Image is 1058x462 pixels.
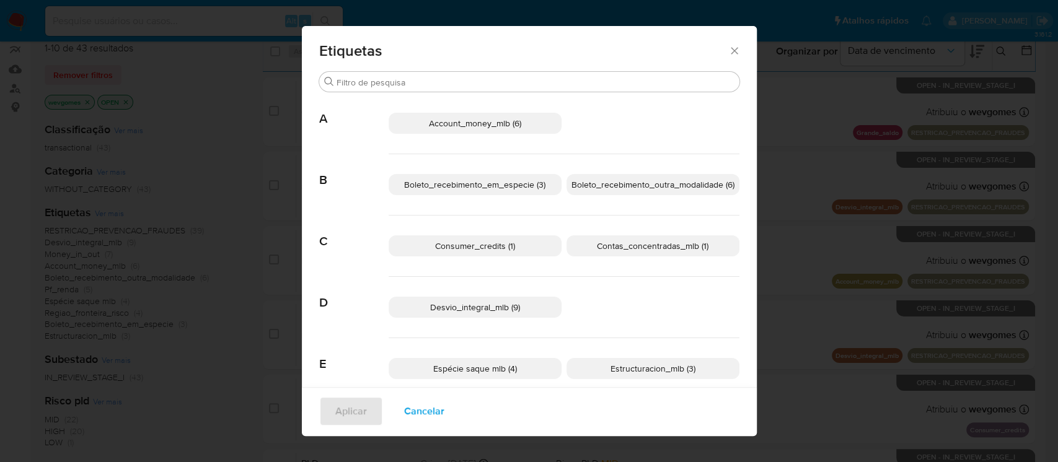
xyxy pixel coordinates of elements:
[337,77,734,88] input: Filtro de pesquisa
[389,235,562,256] div: Consumer_credits (1)
[324,77,334,87] button: Buscar
[430,301,520,313] span: Desvio_integral_mlb (9)
[597,240,708,252] span: Contas_concentradas_mlb (1)
[319,277,389,310] span: D
[404,178,545,191] span: Boleto_recebimento_em_especie (3)
[319,216,389,249] span: C
[389,113,562,134] div: Account_money_mlb (6)
[429,117,521,129] span: Account_money_mlb (6)
[566,358,739,379] div: Estructuracion_mlb (3)
[728,45,739,56] button: Fechar
[566,235,739,256] div: Contas_concentradas_mlb (1)
[404,398,444,425] span: Cancelar
[389,358,562,379] div: Espécie saque mlb (4)
[319,154,389,188] span: B
[389,297,562,318] div: Desvio_integral_mlb (9)
[319,93,389,126] span: A
[389,174,562,195] div: Boleto_recebimento_em_especie (3)
[319,338,389,372] span: E
[433,362,517,375] span: Espécie saque mlb (4)
[435,240,515,252] span: Consumer_credits (1)
[611,362,695,375] span: Estructuracion_mlb (3)
[319,43,729,58] span: Etiquetas
[566,174,739,195] div: Boleto_recebimento_outra_modalidade (6)
[571,178,734,191] span: Boleto_recebimento_outra_modalidade (6)
[388,396,461,426] button: Cancelar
